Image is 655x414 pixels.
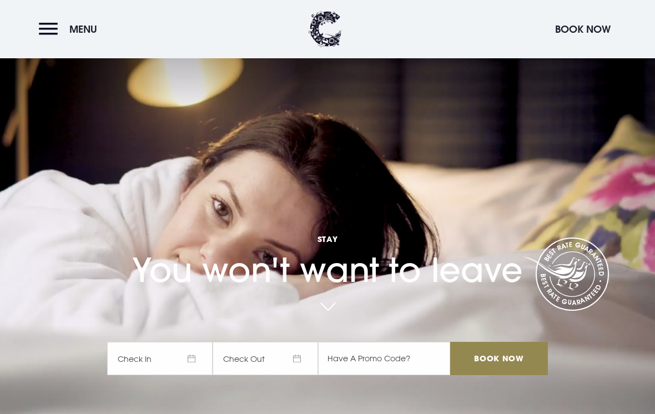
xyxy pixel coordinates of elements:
span: Stay [107,234,548,244]
button: Book Now [550,17,616,41]
span: Menu [69,23,97,36]
span: Check Out [213,342,318,375]
img: Clandeboye Lodge [309,11,342,47]
button: Menu [39,17,103,41]
h1: You won't want to leave [107,207,548,290]
span: Check In [107,342,213,375]
input: Book Now [450,342,548,375]
input: Have A Promo Code? [318,342,450,375]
